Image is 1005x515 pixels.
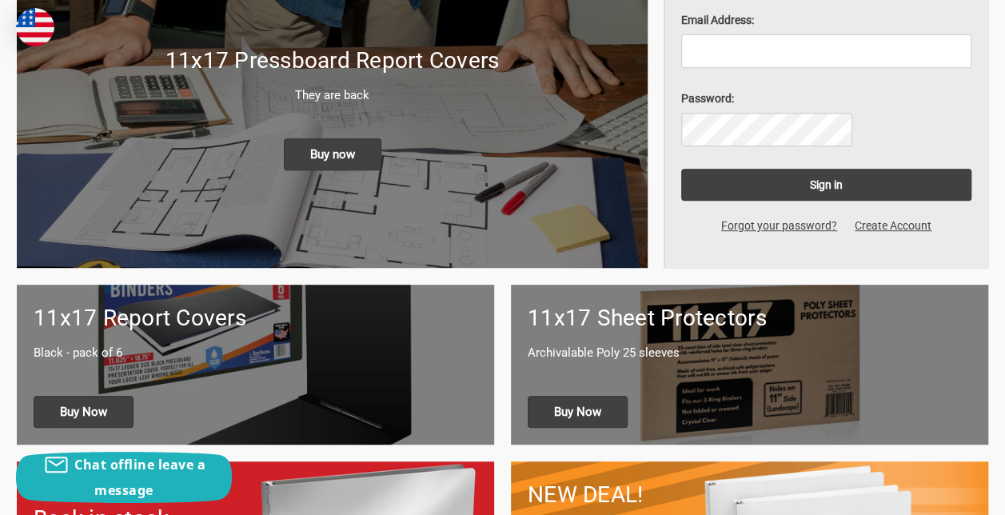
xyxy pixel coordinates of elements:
span: Buy Now [34,396,134,428]
a: 11x17 sheet protectors 11x17 Sheet Protectors Archivalable Poly 25 sleeves Buy Now [511,285,988,444]
span: Buy now [284,138,381,170]
h1: 11x17 Pressboard Report Covers [34,44,631,78]
h1: 11x17 Report Covers [34,301,477,335]
label: Password: [681,90,971,107]
a: 11x17 Report Covers 11x17 Report Covers Black - pack of 6 Buy Now [17,285,494,444]
span: Chat offline leave a message [74,456,205,499]
img: duty and tax information for United States [16,8,54,46]
label: Email Address: [681,12,971,29]
a: Create Account [846,218,940,234]
h1: 11x17 Sheet Protectors [528,301,971,335]
a: Forgot your password? [712,218,846,234]
input: Sign in [681,169,971,201]
span: Buy Now [528,396,628,428]
button: Chat offline leave a message [16,452,232,503]
iframe: Google Customer Reviews [873,472,1005,515]
p: Archivalable Poly 25 sleeves [528,344,971,362]
p: Black - pack of 6 [34,344,477,362]
p: They are back [34,86,631,105]
h1: NEW DEAL! [528,478,971,512]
